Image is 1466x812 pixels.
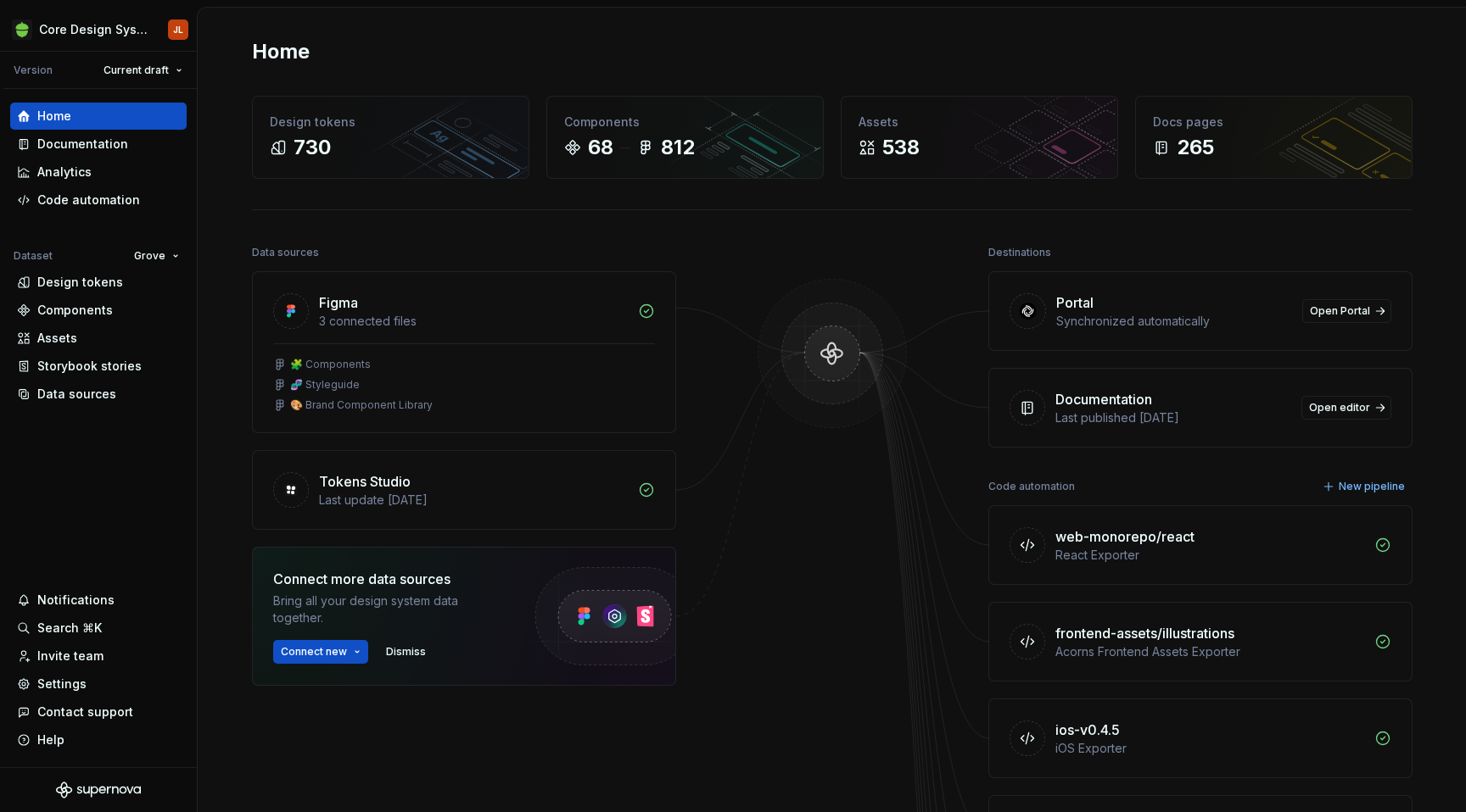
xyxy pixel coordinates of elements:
[378,640,434,664] button: Dismiss
[56,781,141,798] svg: Supernova Logo
[319,492,628,509] div: Last update [DATE]
[37,274,123,291] div: Design tokens
[1055,547,1364,564] div: React Exporter
[37,386,116,403] div: Data sources
[10,131,187,158] a: Documentation
[37,192,140,209] div: Code automation
[1056,292,1094,313] div: Portal
[661,134,695,161] div: 812
[1055,623,1234,643] div: frontend-assets/illustrations
[10,642,187,670] a: Invite team
[273,592,502,626] div: Bring all your design system data together.
[10,297,187,324] a: Components
[10,186,187,214] a: Code automation
[1055,409,1291,426] div: Last published [DATE]
[273,640,368,664] button: Connect new
[1055,740,1364,757] div: iOS Exporter
[319,292,358,313] div: Figma
[37,731,64,748] div: Help
[37,676,87,692] div: Settings
[126,244,187,268] button: Grove
[10,670,187,698] a: Settings
[252,450,676,530] a: Tokens StudioLast update [DATE]
[281,645,347,659] span: Connect new
[564,114,806,131] div: Components
[1056,313,1292,330] div: Synchronized automatically
[252,96,529,179] a: Design tokens730
[386,645,426,659] span: Dismiss
[1153,114,1395,131] div: Docs pages
[173,23,183,36] div: JL
[37,358,142,375] div: Storybook stories
[10,103,187,130] a: Home
[96,58,190,82] button: Current draft
[290,358,371,371] div: 🧩 Components
[841,96,1118,179] a: Assets538
[10,615,187,642] button: Search ⌘K
[14,64,53,77] div: Version
[1318,475,1413,498] button: New pipeline
[10,325,187,352] a: Assets
[273,569,502,589] div: Connect more data sources
[1301,396,1391,420] a: Open editor
[37,620,102,637] div: Search ⌘K
[290,398,433,412] div: 🎨 Brand Component Library
[588,134,613,161] div: 68
[10,587,187,614] button: Notifications
[1055,389,1152,409] div: Documentation
[270,114,512,131] div: Design tokens
[252,241,319,264] div: Data sources
[1055,526,1195,547] div: web-monorepo/react
[37,330,77,347] div: Assets
[39,21,148,38] div: Core Design System
[1055,643,1364,660] div: Acorns Frontend Assets Exporter
[988,475,1075,498] div: Code automation
[988,241,1051,264] div: Destinations
[37,136,128,153] div: Documentation
[1339,480,1405,493] span: New pipeline
[882,134,920,161] div: 538
[1302,299,1391,323] a: Open Portal
[37,302,113,319] div: Components
[12,19,32,40] img: 236da360-d76e-47e8-bd69-d9ae43f958f1.png
[10,353,187,380] a: Storybook stories
[1177,134,1214,161] div: 265
[252,271,676,433] a: Figma3 connected files🧩 Components🧬 Styleguide🎨 Brand Component Library
[14,249,53,263] div: Dataset
[859,114,1100,131] div: Assets
[37,704,133,720] div: Contact support
[10,698,187,726] button: Contact support
[37,592,115,609] div: Notifications
[1135,96,1413,179] a: Docs pages265
[1310,304,1370,318] span: Open Portal
[319,313,628,330] div: 3 connected files
[1309,401,1370,414] span: Open editor
[37,164,92,181] div: Analytics
[37,648,104,665] div: Invite team
[10,159,187,186] a: Analytics
[1055,720,1120,740] div: ios-v0.4.5
[252,38,310,65] h2: Home
[294,134,331,161] div: 730
[134,249,165,263] span: Grove
[37,108,71,125] div: Home
[319,471,411,492] div: Tokens Studio
[290,378,360,392] div: 🧬 Styleguide
[10,269,187,296] a: Design tokens
[3,11,193,47] button: Core Design SystemJL
[546,96,824,179] a: Components68812
[104,64,169,77] span: Current draft
[10,726,187,754] button: Help
[10,381,187,408] a: Data sources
